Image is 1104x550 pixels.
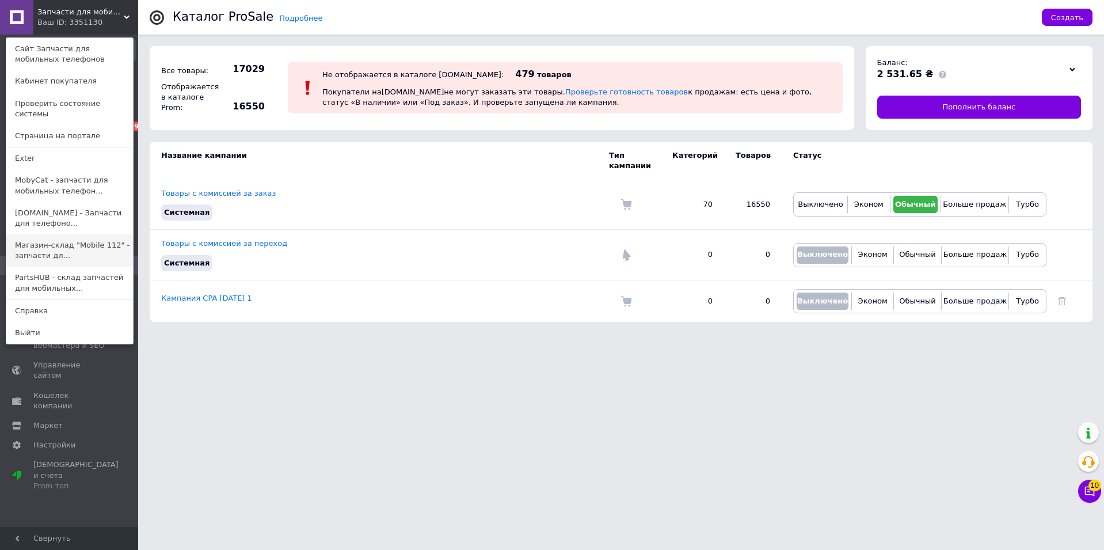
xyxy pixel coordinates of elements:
[515,69,534,79] span: 479
[620,199,632,210] img: Комиссия за заказ
[1016,297,1039,305] span: Турбо
[1012,246,1043,264] button: Турбо
[33,481,119,491] div: Prom топ
[893,196,938,213] button: Обычный
[1078,480,1101,503] button: Чат с покупателем10
[897,293,938,310] button: Обычный
[6,300,133,322] a: Справка
[855,293,890,310] button: Эконом
[6,38,133,70] a: Сайт Запчасти для мобильных телефонов
[158,63,222,79] div: Все товары:
[724,142,782,180] td: Товаров
[6,202,133,234] a: [DOMAIN_NAME] - Запчасти для телефоно...
[1016,250,1039,259] span: Турбо
[782,142,1046,180] td: Статус
[797,196,844,213] button: Выключено
[797,293,848,310] button: Выключено
[33,360,106,381] span: Управление сайтом
[945,246,1006,264] button: Больше продаж
[724,180,782,230] td: 16550
[609,142,661,180] td: Тип кампании
[661,280,724,322] td: 0
[661,180,724,230] td: 70
[877,69,934,79] span: 2 531.65 ₴
[661,142,724,180] td: Категорий
[1016,200,1039,208] span: Турбо
[895,200,936,208] span: Обычный
[164,208,210,217] span: Системная
[6,125,133,147] a: Страница на портале
[161,239,287,248] a: Товары с комиссией за переход
[322,88,812,107] span: Покупатели на [DOMAIN_NAME] не могут заказать эти товары. к продажам: есть цена и фото, статус «В...
[1012,293,1043,310] button: Турбо
[565,88,688,96] a: Проверьте готовность товаров
[33,420,63,431] span: Маркет
[158,79,222,116] div: Отображается в каталоге Prom:
[537,70,572,79] span: товаров
[858,297,888,305] span: Эконом
[877,58,908,67] span: Баланс:
[164,259,210,267] span: Системная
[1058,297,1066,305] a: Удалить
[6,93,133,125] a: Проверить состояние системы
[942,102,1015,112] span: Пополнить баланс
[877,96,1082,119] a: Пополнить баланс
[899,250,935,259] span: Обычный
[224,100,265,113] span: 16550
[33,390,106,411] span: Кошелек компании
[1012,196,1043,213] button: Турбо
[798,200,843,208] span: Выключено
[6,267,133,299] a: PartsHUB - склад запчастей для мобильных...
[128,122,147,131] span: 99+
[661,230,724,280] td: 0
[6,169,133,202] a: MobyCat - запчасти для мобильных телефон...
[1051,13,1083,22] span: Создать
[322,70,504,79] div: Не отображается в каталоге [DOMAIN_NAME]:
[724,280,782,322] td: 0
[854,200,884,208] span: Эконом
[858,250,888,259] span: Эконом
[899,297,935,305] span: Обычный
[279,14,322,22] a: Подробнее
[1042,9,1092,26] button: Создать
[797,246,848,264] button: Выключено
[897,246,938,264] button: Обычный
[851,196,887,213] button: Эконом
[224,63,265,75] span: 17029
[161,294,252,302] a: Кампания CPA [DATE] 1
[37,7,124,17] span: Запчасти для мобильных телефонов
[1088,480,1101,491] span: 10
[945,293,1006,310] button: Больше продаж
[943,200,1006,208] span: Больше продаж
[33,440,75,450] span: Настройки
[943,250,1007,259] span: Больше продаж
[797,250,848,259] span: Выключено
[620,249,632,261] img: Комиссия за переход
[37,17,86,28] div: Ваш ID: 3351130
[150,142,609,180] td: Название кампании
[6,70,133,92] a: Кабинет покупателя
[797,297,848,305] span: Выключено
[944,196,1006,213] button: Больше продаж
[6,234,133,267] a: Магазин-склад "Mobile 112" - запчасти дл...
[173,11,273,23] div: Каталог ProSale
[299,79,317,97] img: :exclamation:
[6,147,133,169] a: Exter
[724,230,782,280] td: 0
[161,189,276,198] a: Товары с комиссией за заказ
[855,246,890,264] button: Эконом
[943,297,1007,305] span: Больше продаж
[33,460,119,491] span: [DEMOGRAPHIC_DATA] и счета
[6,322,133,344] a: Выйти
[620,295,632,307] img: Комиссия за заказ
